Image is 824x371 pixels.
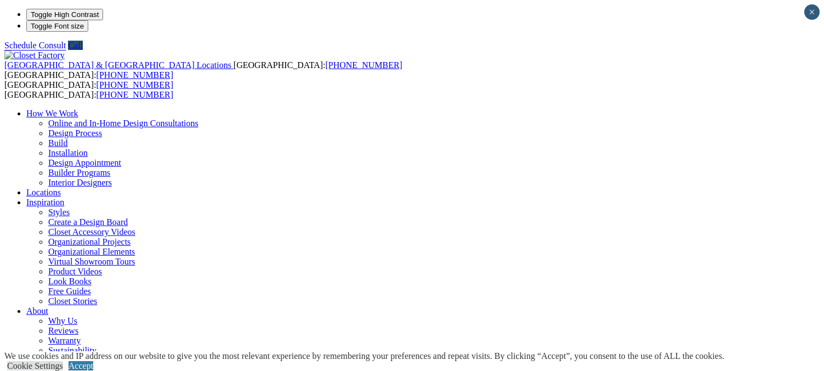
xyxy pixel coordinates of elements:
a: Look Books [48,277,92,286]
a: Inspiration [26,198,64,207]
span: [GEOGRAPHIC_DATA]: [GEOGRAPHIC_DATA]: [4,60,402,80]
a: Cookie Settings [7,361,63,370]
a: Organizational Projects [48,237,130,246]
a: Sustainability [48,346,96,355]
a: [PHONE_NUMBER] [96,80,173,89]
a: [PHONE_NUMBER] [96,90,173,99]
a: [PHONE_NUMBER] [325,60,402,70]
span: [GEOGRAPHIC_DATA] & [GEOGRAPHIC_DATA] Locations [4,60,231,70]
a: Closet Stories [48,296,97,306]
a: Virtual Showroom Tours [48,257,135,266]
a: Locations [26,188,61,197]
a: Reviews [48,326,78,335]
a: Call [68,41,83,50]
a: Product Videos [48,267,102,276]
a: Organizational Elements [48,247,135,256]
a: Closet Accessory Videos [48,227,135,237]
button: Toggle Font size [26,20,88,32]
a: Online and In-Home Design Consultations [48,119,198,128]
a: Builder Programs [48,168,110,177]
a: [GEOGRAPHIC_DATA] & [GEOGRAPHIC_DATA] Locations [4,60,234,70]
a: Schedule Consult [4,41,66,50]
a: Design Process [48,128,102,138]
a: Interior Designers [48,178,112,187]
a: About [26,306,48,316]
a: Warranty [48,336,81,345]
span: Toggle High Contrast [31,10,99,19]
a: Why Us [48,316,77,325]
a: How We Work [26,109,78,118]
a: Build [48,138,68,148]
button: Close [804,4,820,20]
div: We use cookies and IP address on our website to give you the most relevant experience by remember... [4,351,724,361]
a: Accept [69,361,93,370]
a: Free Guides [48,286,91,296]
img: Closet Factory [4,50,65,60]
a: Create a Design Board [48,217,128,227]
a: Styles [48,207,70,217]
a: [PHONE_NUMBER] [96,70,173,80]
button: Toggle High Contrast [26,9,103,20]
a: Installation [48,148,88,158]
span: Toggle Font size [31,22,84,30]
a: Design Appointment [48,158,121,167]
span: [GEOGRAPHIC_DATA]: [GEOGRAPHIC_DATA]: [4,80,173,99]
